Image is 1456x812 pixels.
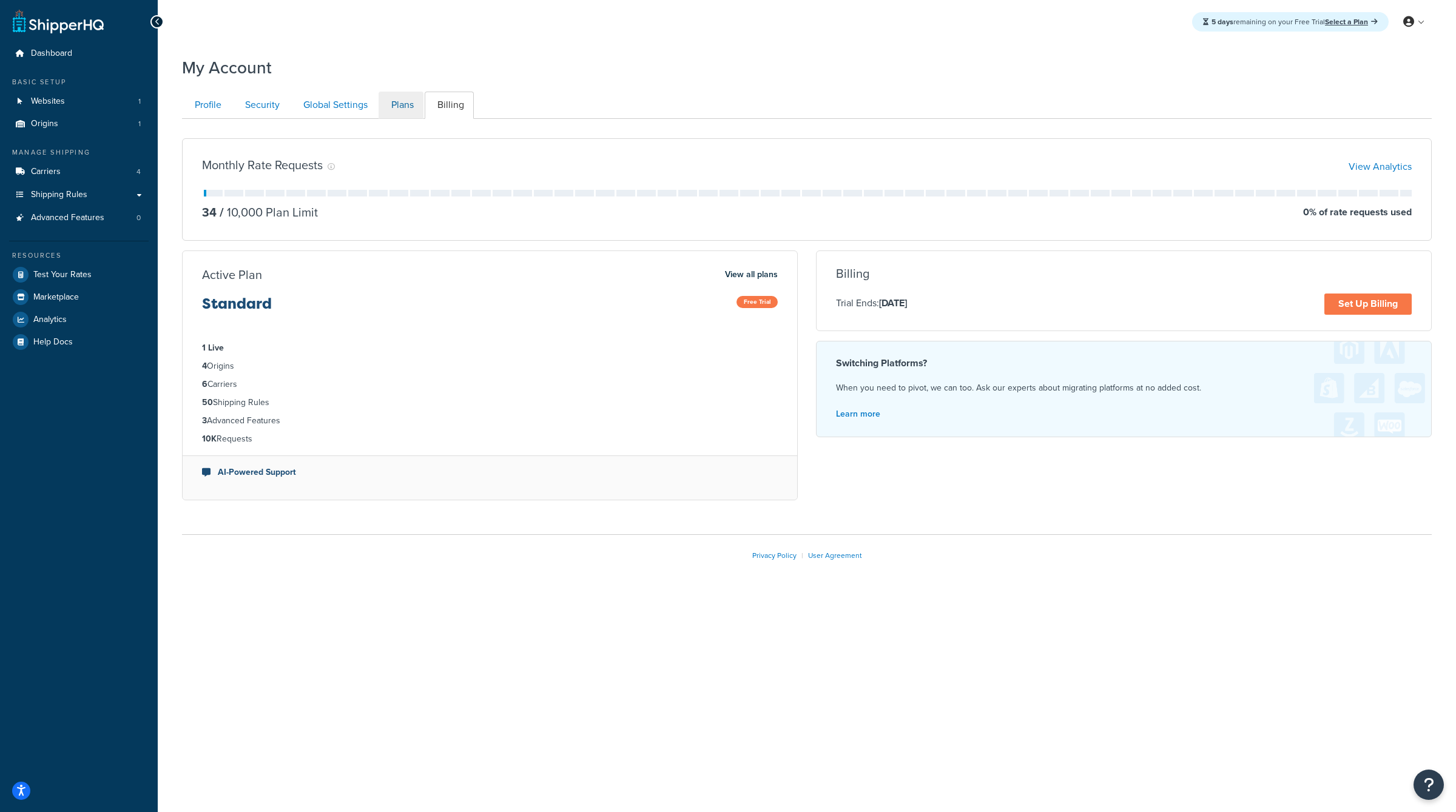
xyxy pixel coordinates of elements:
span: Websites [31,96,65,107]
h1: My Account [182,56,272,79]
p: Trial Ends: [836,295,907,311]
span: Advanced Features [31,213,104,223]
div: Resources [9,250,149,261]
span: Help Docs [33,337,73,347]
a: Help Docs [9,331,149,353]
a: Set Up Billing [1324,294,1412,315]
span: 0 [136,213,141,223]
a: Shipping Rules [9,184,149,206]
strong: 4 [202,360,207,372]
li: Origins [202,360,778,373]
a: Advanced Features 0 [9,207,149,229]
li: Websites [9,90,149,113]
a: Carriers 4 [9,161,149,183]
a: View Analytics [1349,159,1412,173]
a: Profile [182,92,231,119]
button: Open Resource Center [1414,770,1444,800]
li: Requests [202,432,778,446]
h3: Billing [836,267,869,280]
strong: 6 [202,378,207,391]
h3: Monthly Rate Requests [202,158,323,172]
span: Shipping Rules [31,190,87,200]
a: ShipperHQ Home [13,9,104,33]
strong: 1 Live [202,341,224,354]
p: 34 [202,204,217,221]
strong: 10K [202,432,217,445]
span: 4 [136,167,141,177]
a: Dashboard [9,42,149,65]
span: Free Trial [736,296,778,308]
span: | [801,550,803,561]
span: Origins [31,119,58,129]
a: Learn more [836,408,880,420]
strong: 3 [202,414,207,427]
strong: 50 [202,396,213,409]
span: Analytics [33,315,67,325]
a: Websites 1 [9,90,149,113]
a: View all plans [725,267,778,283]
a: User Agreement [808,550,862,561]
li: Advanced Features [9,207,149,229]
div: Manage Shipping [9,147,149,158]
div: Basic Setup [9,77,149,87]
a: Security [232,92,289,119]
span: / [220,203,224,221]
li: Carriers [202,378,778,391]
li: Advanced Features [202,414,778,428]
span: Test Your Rates [33,270,92,280]
a: Select a Plan [1325,16,1378,27]
span: Carriers [31,167,61,177]
p: 0 % of rate requests used [1303,204,1412,221]
p: When you need to pivot, we can too. Ask our experts about migrating platforms at no added cost. [836,380,1412,396]
div: remaining on your Free Trial [1192,12,1389,32]
a: Test Your Rates [9,264,149,286]
h3: Active Plan [202,268,262,281]
span: Marketplace [33,292,79,303]
span: 1 [138,119,141,129]
p: 10,000 Plan Limit [217,204,318,221]
span: Dashboard [31,49,72,59]
strong: 5 days [1212,16,1233,27]
strong: [DATE] [879,296,907,310]
a: Marketplace [9,286,149,308]
h3: Standard [202,296,272,321]
a: Origins 1 [9,113,149,135]
h4: Switching Platforms? [836,356,1412,371]
li: AI-Powered Support [202,466,778,479]
a: Analytics [9,309,149,331]
li: Shipping Rules [202,396,778,409]
li: Carriers [9,161,149,183]
a: Global Settings [291,92,377,119]
a: Privacy Policy [752,550,797,561]
li: Origins [9,113,149,135]
a: Plans [379,92,423,119]
span: 1 [138,96,141,107]
a: Billing [425,92,474,119]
